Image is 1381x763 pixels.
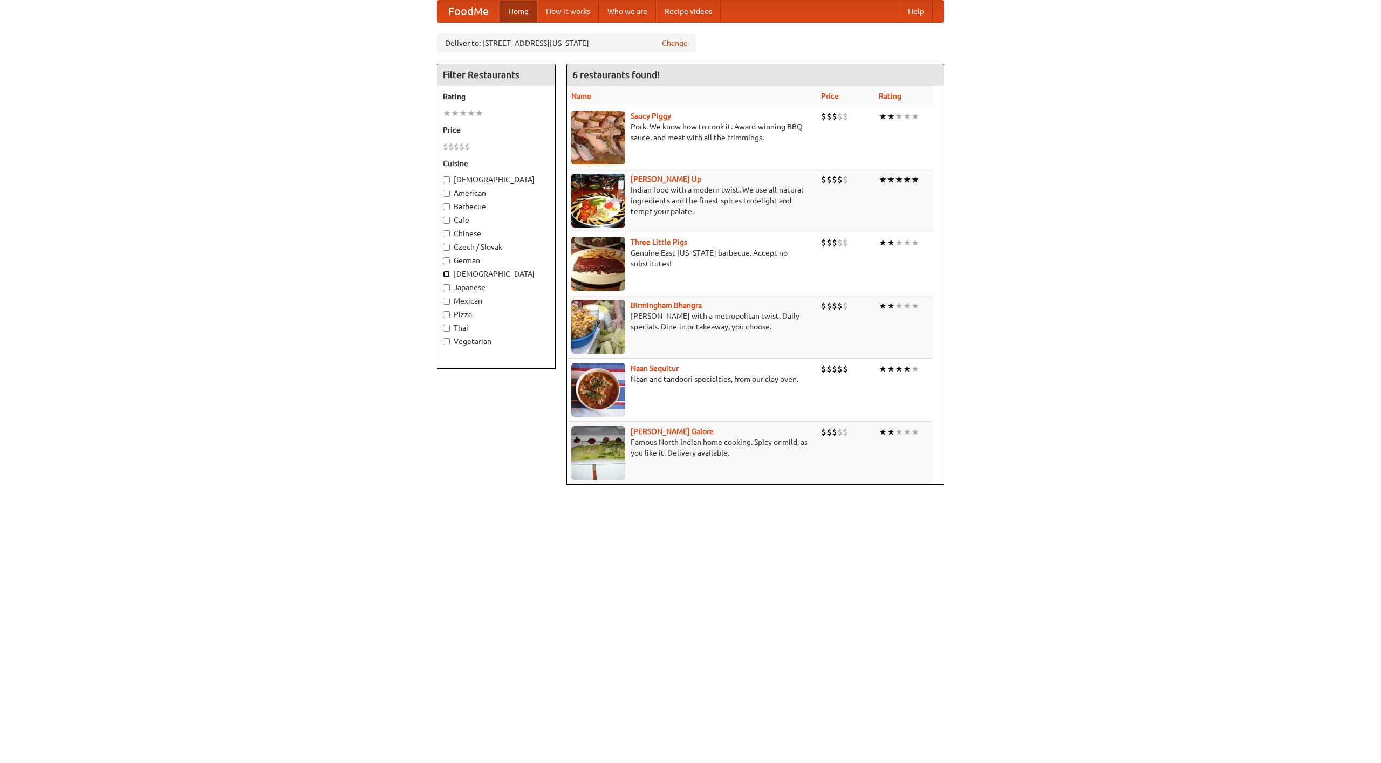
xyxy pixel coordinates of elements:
[443,215,550,225] label: Cafe
[903,426,911,438] li: ★
[571,426,625,480] img: currygalore.jpg
[571,248,812,269] p: Genuine East [US_STATE] barbecue. Accept no substitutes!
[821,300,826,312] li: $
[443,217,450,224] input: Cafe
[662,38,688,49] a: Change
[443,269,550,279] label: [DEMOGRAPHIC_DATA]
[895,237,903,249] li: ★
[843,111,848,122] li: $
[631,427,714,436] b: [PERSON_NAME] Galore
[443,298,450,305] input: Mexican
[837,237,843,249] li: $
[459,141,464,153] li: $
[832,174,837,185] li: $
[879,363,887,375] li: ★
[443,282,550,293] label: Japanese
[571,174,625,228] img: curryup.jpg
[571,237,625,291] img: littlepigs.jpg
[911,300,919,312] li: ★
[443,322,550,333] label: Thai
[879,300,887,312] li: ★
[887,363,895,375] li: ★
[887,300,895,312] li: ★
[879,237,887,249] li: ★
[467,107,475,119] li: ★
[572,70,660,80] ng-pluralize: 6 restaurants found!
[879,174,887,185] li: ★
[631,364,679,373] b: Naan Sequitur
[571,92,591,100] a: Name
[895,111,903,122] li: ★
[443,188,550,198] label: American
[903,174,911,185] li: ★
[454,141,459,153] li: $
[537,1,599,22] a: How it works
[887,111,895,122] li: ★
[843,363,848,375] li: $
[571,184,812,217] p: Indian food with a modern twist. We use all-natural ingredients and the finest spices to delight ...
[911,237,919,249] li: ★
[631,112,671,120] b: Saucy Piggy
[903,300,911,312] li: ★
[832,237,837,249] li: $
[821,174,826,185] li: $
[903,237,911,249] li: ★
[448,141,454,153] li: $
[631,238,687,246] a: Three Little Pigs
[443,190,450,197] input: American
[837,363,843,375] li: $
[826,363,832,375] li: $
[475,107,483,119] li: ★
[837,300,843,312] li: $
[887,174,895,185] li: ★
[826,237,832,249] li: $
[837,174,843,185] li: $
[879,426,887,438] li: ★
[837,111,843,122] li: $
[832,111,837,122] li: $
[443,174,550,185] label: [DEMOGRAPHIC_DATA]
[443,242,550,252] label: Czech / Slovak
[443,284,450,291] input: Japanese
[887,426,895,438] li: ★
[879,111,887,122] li: ★
[443,257,450,264] input: German
[443,295,550,306] label: Mexican
[826,300,832,312] li: $
[443,228,550,239] label: Chinese
[837,426,843,438] li: $
[443,311,450,318] input: Pizza
[903,363,911,375] li: ★
[443,230,450,237] input: Chinese
[437,64,555,86] h4: Filter Restaurants
[571,363,625,417] img: naansequitur.jpg
[843,426,848,438] li: $
[832,426,837,438] li: $
[443,125,550,135] h5: Price
[843,237,848,249] li: $
[443,255,550,266] label: German
[911,426,919,438] li: ★
[895,426,903,438] li: ★
[821,111,826,122] li: $
[443,325,450,332] input: Thai
[500,1,537,22] a: Home
[821,426,826,438] li: $
[437,1,500,22] a: FoodMe
[895,363,903,375] li: ★
[631,175,701,183] a: [PERSON_NAME] Up
[443,271,450,278] input: [DEMOGRAPHIC_DATA]
[832,363,837,375] li: $
[443,338,450,345] input: Vegetarian
[443,336,550,347] label: Vegetarian
[443,141,448,153] li: $
[599,1,656,22] a: Who we are
[464,141,470,153] li: $
[443,203,450,210] input: Barbecue
[895,174,903,185] li: ★
[443,107,451,119] li: ★
[443,158,550,169] h5: Cuisine
[911,363,919,375] li: ★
